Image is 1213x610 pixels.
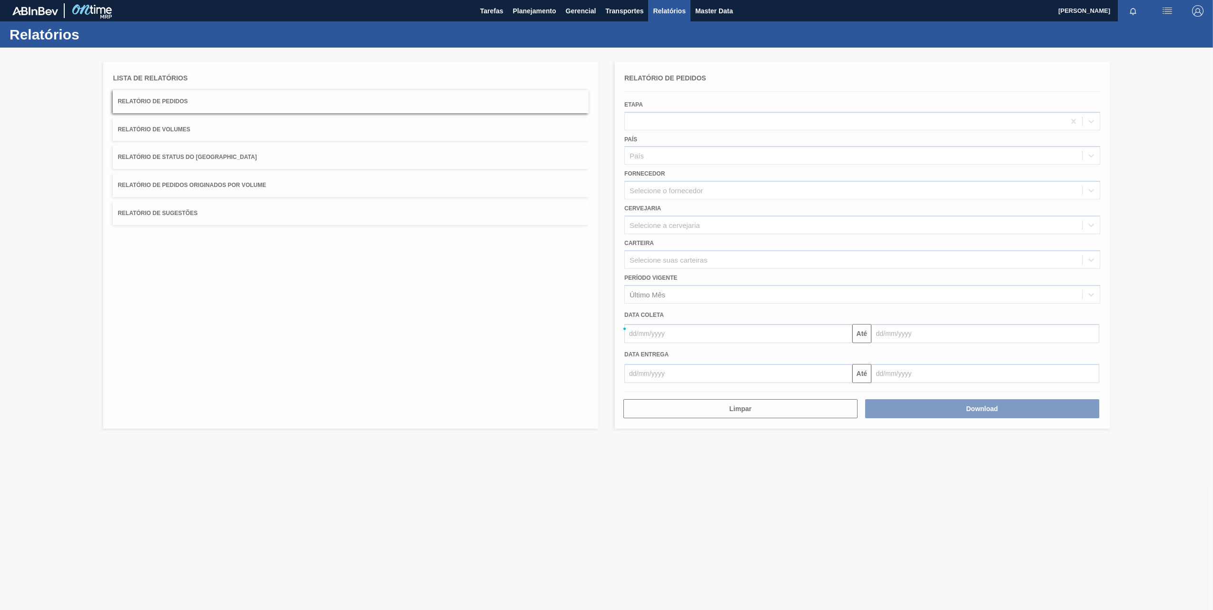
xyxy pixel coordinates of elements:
[566,5,596,17] span: Gerencial
[1192,5,1203,17] img: Logout
[12,7,58,15] img: TNhmsLtSVTkK8tSr43FrP2fwEKptu5GPRR3wAAAABJRU5ErkJggg==
[1118,4,1148,18] button: Notificações
[513,5,556,17] span: Planejamento
[480,5,503,17] span: Tarefas
[605,5,643,17] span: Transportes
[695,5,733,17] span: Master Data
[1162,5,1173,17] img: userActions
[653,5,685,17] span: Relatórios
[10,29,178,40] h1: Relatórios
